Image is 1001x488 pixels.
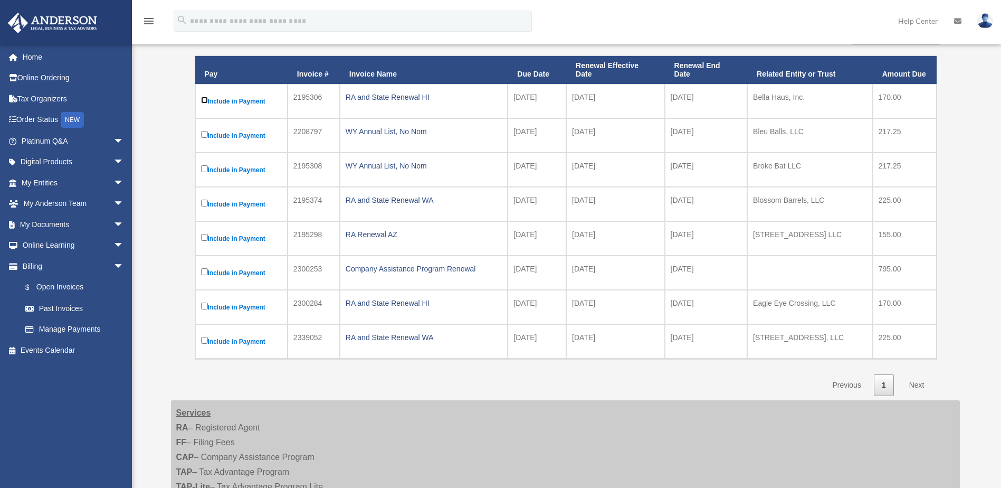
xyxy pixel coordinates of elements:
[113,152,135,173] span: arrow_drop_down
[176,453,194,462] strong: CAP
[7,340,140,361] a: Events Calendar
[566,324,664,359] td: [DATE]
[176,408,211,417] strong: Services
[873,118,937,153] td: 217.25
[15,277,129,298] a: $Open Invoices
[508,56,566,85] th: Due Date: activate to sort column ascending
[508,221,566,256] td: [DATE]
[288,221,340,256] td: 2195298
[346,296,502,311] div: RA and State Renewal HI
[113,172,135,194] span: arrow_drop_down
[901,374,932,396] a: Next
[340,56,508,85] th: Invoice Name: activate to sort column ascending
[346,330,502,345] div: RA and State Renewal WA
[61,112,84,128] div: NEW
[288,256,340,290] td: 2300253
[508,84,566,118] td: [DATE]
[566,84,664,118] td: [DATE]
[747,221,873,256] td: [STREET_ADDRESS] LLC
[346,90,502,105] div: RA and State Renewal HI
[873,324,937,359] td: 225.00
[747,84,873,118] td: Bella Haus, Inc.
[508,187,566,221] td: [DATE]
[665,84,748,118] td: [DATE]
[201,129,282,142] label: Include in Payment
[201,165,208,172] input: Include in Payment
[113,193,135,215] span: arrow_drop_down
[665,324,748,359] td: [DATE]
[346,193,502,208] div: RA and State Renewal WA
[201,163,282,176] label: Include in Payment
[566,118,664,153] td: [DATE]
[566,221,664,256] td: [DATE]
[508,324,566,359] td: [DATE]
[201,198,282,211] label: Include in Payment
[747,118,873,153] td: Bleu Balls, LLC
[15,298,135,319] a: Past Invoices
[665,118,748,153] td: [DATE]
[665,56,748,85] th: Renewal End Date: activate to sort column ascending
[288,56,340,85] th: Invoice #: activate to sort column ascending
[113,130,135,152] span: arrow_drop_down
[873,221,937,256] td: 155.00
[508,290,566,324] td: [DATE]
[7,88,140,109] a: Tax Organizers
[665,153,748,187] td: [DATE]
[31,281,36,294] span: $
[113,235,135,257] span: arrow_drop_down
[201,234,208,241] input: Include in Payment
[346,124,502,139] div: WY Annual List, No Nom
[15,319,135,340] a: Manage Payments
[566,256,664,290] td: [DATE]
[7,46,140,68] a: Home
[747,56,873,85] th: Related Entity or Trust: activate to sort column ascending
[7,235,140,256] a: Online Learningarrow_drop_down
[201,266,282,279] label: Include in Payment
[665,290,748,324] td: [DATE]
[142,15,155,27] i: menu
[873,56,937,85] th: Amount Due: activate to sort column ascending
[7,256,135,277] a: Billingarrow_drop_down
[566,187,664,221] td: [DATE]
[288,187,340,221] td: 2195374
[873,153,937,187] td: 217.25
[508,256,566,290] td: [DATE]
[747,153,873,187] td: Broke Bat LLC
[665,221,748,256] td: [DATE]
[201,303,208,309] input: Include in Payment
[201,337,208,344] input: Include in Payment
[288,118,340,153] td: 2208797
[873,256,937,290] td: 795.00
[7,68,140,89] a: Online Ordering
[7,109,140,131] a: Order StatusNEW
[176,14,188,26] i: search
[5,13,100,33] img: Anderson Advisors Platinum Portal
[747,290,873,324] td: Eagle Eye Crossing, LLC
[113,214,135,236] span: arrow_drop_down
[873,84,937,118] td: 170.00
[508,153,566,187] td: [DATE]
[874,374,894,396] a: 1
[346,158,502,173] div: WY Annual List, No Nom
[201,97,208,104] input: Include in Payment
[288,324,340,359] td: 2339052
[566,153,664,187] td: [DATE]
[747,187,873,221] td: Blossom Barrels, LLC
[201,200,208,207] input: Include in Payment
[346,227,502,242] div: RA Renewal AZ
[288,290,340,324] td: 2300284
[873,290,937,324] td: 170.00
[508,118,566,153] td: [DATE]
[566,290,664,324] td: [DATE]
[201,301,282,314] label: Include in Payment
[7,152,140,173] a: Digital Productsarrow_drop_down
[176,423,188,432] strong: RA
[7,172,140,193] a: My Entitiesarrow_drop_down
[566,56,664,85] th: Renewal Effective Date: activate to sort column ascending
[195,56,288,85] th: Pay: activate to sort column descending
[7,193,140,214] a: My Anderson Teamarrow_drop_down
[201,268,208,275] input: Include in Payment
[201,95,282,108] label: Include in Payment
[7,130,140,152] a: Platinum Q&Aarrow_drop_down
[176,467,193,476] strong: TAP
